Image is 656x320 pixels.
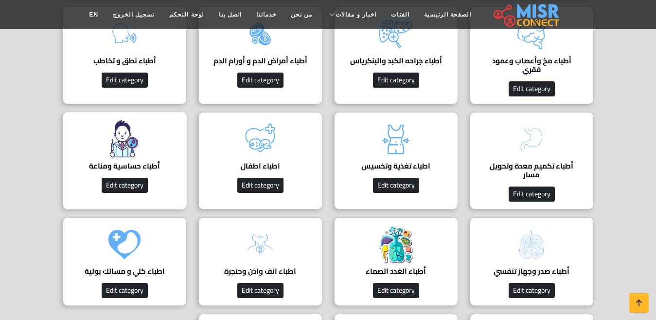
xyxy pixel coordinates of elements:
[241,15,280,54] img: nuI8qFZNrBJULynKcuF8.png
[464,217,600,306] a: أطباء صدر وجهاز تنفسي Edit category
[241,120,280,159] img: hAb0UYwr3cAOaTUD9aZ3.png
[237,283,284,298] button: Edit category
[464,112,600,209] a: أطباء تكميم معدة وتحويل مسار Edit category
[509,81,555,96] button: Edit category
[376,15,415,54] img: YqQX0MQIdsW8MsZns42H.png
[373,73,419,88] button: Edit category
[417,5,479,24] a: الصفحة الرئيسية
[349,267,443,276] h4: أطباء الغدد الصماء
[82,5,106,24] a: EN
[162,5,211,24] a: لوحة التحكم
[376,225,415,264] img: Db2GibBXDJc3RWg4qYCf.webp
[512,120,551,159] img: ViofvWwr8IGxrO1ALJQI.png
[213,162,307,170] h4: اطباء اطفال
[106,5,162,24] a: تسجيل الخروج
[284,5,319,24] a: من نحن
[102,283,148,298] button: Edit category
[336,10,376,19] span: اخبار و مقالات
[349,162,443,170] h4: اطباء تغذية وتخسيس
[102,73,148,88] button: Edit category
[78,56,172,65] h4: أطباء نطق و تخاطب
[509,187,555,202] button: Edit category
[249,5,284,24] a: خدماتنا
[193,217,328,306] a: اطباء انف واذن وحنجرة Edit category
[78,162,172,170] h4: أطباء حساسية ومناعة
[105,120,144,159] img: vHN0mketWv55Sp8hCnEX.webp
[328,7,464,104] a: أطباء جراحه الكبد والبنكرياس Edit category
[57,112,193,209] a: أطباء حساسية ومناعة Edit category
[376,120,415,159] img: cXj4izDaZceymjrF0oop.png
[213,56,307,65] h4: أطباء أمراض الدم و أورام الدم
[349,56,443,65] h4: أطباء جراحه الكبد والبنكرياس
[494,2,559,27] img: main.misr_connect
[57,217,193,306] a: اطباء كلي و مسالك بولية Edit category
[105,225,144,264] img: KnsPCOLPt5fyxghMapyL.png
[509,283,555,298] button: Edit category
[328,112,464,209] a: اطباء تغذية وتخسيس Edit category
[485,56,579,74] h4: أطباء مخ وأعصاب وعمود فقري
[319,5,384,24] a: اخبار و مقالات
[328,217,464,306] a: أطباء الغدد الصماء Edit category
[464,7,600,104] a: أطباء مخ وأعصاب وعمود فقري Edit category
[241,225,280,264] img: KGcvCBiAbIxH8PEvkNIf.png
[57,7,193,104] a: أطباء نطق و تخاطب Edit category
[485,267,579,276] h4: أطباء صدر وجهاز تنفسي
[373,178,419,193] button: Edit category
[78,267,172,276] h4: اطباء كلي و مسالك بولية
[213,267,307,276] h4: اطباء انف واذن وحنجرة
[485,162,579,179] h4: أطباء تكميم معدة وتحويل مسار
[512,225,551,264] img: zSdKokF0raLWd1oKEtto.png
[384,5,417,24] a: الفئات
[237,73,284,88] button: Edit category
[512,15,551,54] img: 4k8EIwm3qsYmcyKKUp2n.png
[237,178,284,193] button: Edit category
[212,5,249,24] a: اتصل بنا
[193,112,328,209] a: اطباء اطفال Edit category
[105,15,144,54] img: oS3snL12yBgr6YOUg1Ja.png
[102,178,148,193] button: Edit category
[193,7,328,104] a: أطباء أمراض الدم و أورام الدم Edit category
[373,283,419,298] button: Edit category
